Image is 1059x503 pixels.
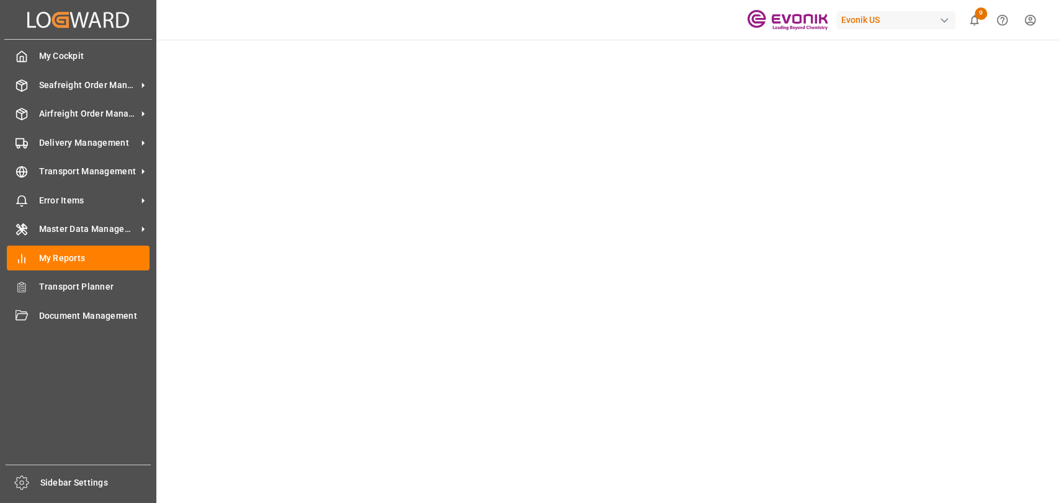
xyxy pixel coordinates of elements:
span: Transport Management [39,165,137,178]
span: Master Data Management [39,223,137,236]
div: Evonik US [836,11,955,29]
span: 9 [975,7,987,20]
button: show 9 new notifications [960,6,988,34]
a: Document Management [7,303,150,327]
span: Transport Planner [39,280,150,293]
span: Sidebar Settings [40,476,151,489]
a: Transport Planner [7,275,150,299]
button: Help Center [988,6,1016,34]
span: Delivery Management [39,136,137,149]
a: My Cockpit [7,44,150,68]
span: My Reports [39,252,150,265]
span: Document Management [39,309,150,323]
img: Evonik-brand-mark-Deep-Purple-RGB.jpeg_1700498283.jpeg [747,9,828,31]
span: Airfreight Order Management [39,107,137,120]
button: Evonik US [836,8,960,32]
span: Error Items [39,194,137,207]
a: My Reports [7,246,150,270]
span: Seafreight Order Management [39,79,137,92]
span: My Cockpit [39,50,150,63]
